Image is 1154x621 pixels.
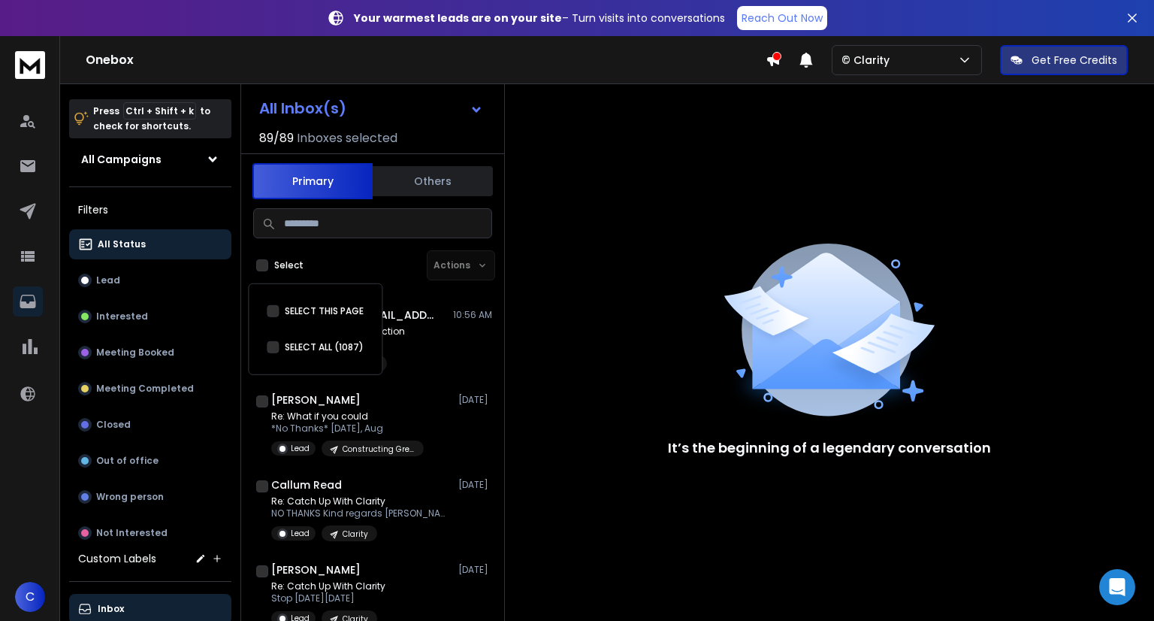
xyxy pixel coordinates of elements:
p: Lead [291,443,310,454]
p: Press to check for shortcuts. [93,104,210,134]
div: Open Intercom Messenger [1099,569,1135,605]
button: Meeting Completed [69,374,231,404]
button: Wrong person [69,482,231,512]
button: Get Free Credits [1000,45,1128,75]
p: Clarity [343,529,368,540]
p: All Status [98,238,146,250]
p: Wrong person [96,491,164,503]
button: C [15,582,45,612]
p: – Turn visits into conversations [354,11,725,26]
p: Re: Catch Up With Clarity [271,495,452,507]
span: 89 / 89 [259,129,294,147]
h3: Inboxes selected [297,129,397,147]
p: [DATE] [458,394,492,406]
h1: All Campaigns [81,152,162,167]
h3: Custom Labels [78,551,156,566]
p: Re: Catch Up With Clarity [271,580,385,592]
p: Constructing Greater Minds [343,444,415,455]
p: NO THANKS Kind regards [PERSON_NAME] [271,507,452,520]
button: Others [373,165,493,198]
button: Closed [69,410,231,440]
h1: [PERSON_NAME] [271,562,361,577]
p: Get Free Credits [1032,53,1117,68]
h1: All Inbox(s) [259,101,346,116]
h3: Filters [69,199,231,220]
p: Out of office [96,455,159,467]
p: Reach Out Now [742,11,823,26]
p: Interested [96,310,148,323]
label: SELECT ALL (1087) [285,341,364,353]
p: Closed [96,419,131,431]
label: Select [274,259,304,271]
p: Lead [291,528,310,539]
h1: Onebox [86,51,766,69]
p: Inbox [98,603,124,615]
span: Ctrl + Shift + k [123,102,196,120]
img: logo [15,51,45,79]
button: Lead [69,265,231,295]
p: Re: What if you could [271,410,424,423]
p: It’s the beginning of a legendary conversation [668,438,991,459]
label: SELECT THIS PAGE [285,305,364,317]
button: Primary [252,163,373,199]
p: Meeting Completed [96,383,194,395]
button: Meeting Booked [69,338,231,368]
p: [DATE] [458,564,492,576]
p: [DATE] [458,479,492,491]
h1: Callum Read [271,477,342,492]
p: © Clarity [841,53,896,68]
a: Reach Out Now [737,6,827,30]
p: Stop [DATE][DATE] [271,592,385,604]
p: Not Interested [96,527,168,539]
button: All Status [69,229,231,259]
button: Not Interested [69,518,231,548]
p: Lead [96,274,120,286]
button: Out of office [69,446,231,476]
button: All Campaigns [69,144,231,174]
strong: Your warmest leads are on your site [354,11,562,26]
p: *No Thanks* [DATE], Aug [271,423,424,435]
button: All Inbox(s) [247,93,495,123]
button: Interested [69,301,231,332]
p: 10:56 AM [453,309,492,321]
p: Meeting Booked [96,347,174,359]
h1: [PERSON_NAME] [271,392,361,407]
